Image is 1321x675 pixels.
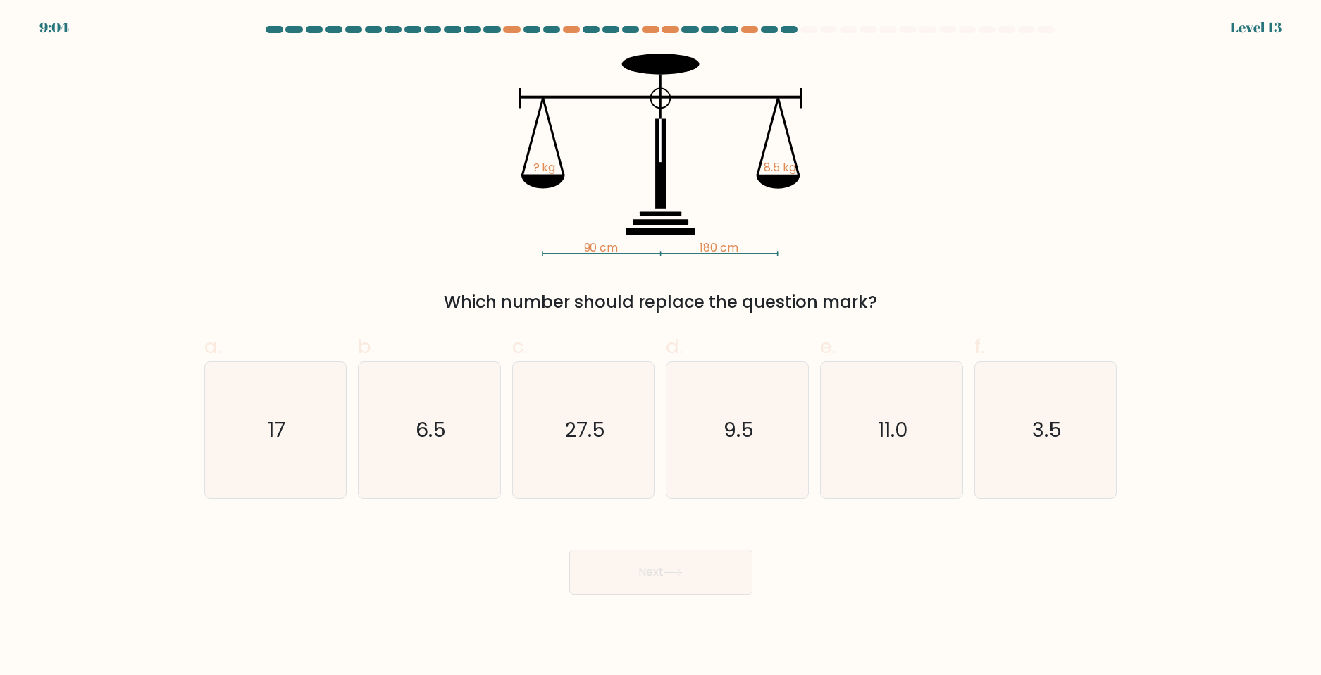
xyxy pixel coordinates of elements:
tspan: 8.5 kg [764,159,796,175]
span: e. [820,333,836,360]
text: 27.5 [564,416,605,444]
tspan: ? kg [533,159,555,175]
span: b. [358,333,375,360]
text: 9.5 [724,416,754,444]
text: 6.5 [416,416,446,444]
span: a. [204,333,221,360]
div: Level 13 [1230,17,1282,38]
text: 17 [268,416,285,444]
text: 11.0 [878,416,908,444]
text: 3.5 [1032,416,1062,444]
tspan: 90 cm [583,240,618,256]
span: f. [974,333,984,360]
span: d. [666,333,683,360]
div: 9:04 [39,17,69,38]
span: c. [512,333,528,360]
tspan: 180 cm [700,240,738,256]
div: Which number should replace the question mark? [213,290,1109,315]
button: Next [569,550,752,595]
